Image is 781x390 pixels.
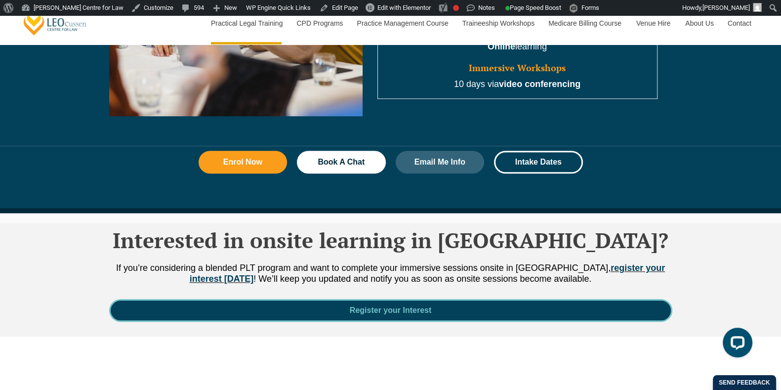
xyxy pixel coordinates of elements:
[223,158,262,166] span: Enrol Now
[297,151,386,173] a: Book A Chat
[379,41,656,53] p: learning
[377,4,431,11] span: Edit with Elementor
[494,151,583,173] a: Intake Dates
[318,158,365,166] span: Book A Chat
[629,2,678,44] a: Venue Hire
[678,2,720,44] a: About Us
[702,4,750,11] span: [PERSON_NAME]
[22,8,88,36] a: [PERSON_NAME] Centre for Law
[453,5,459,11] div: Focus keyphrase not set
[455,2,541,44] a: Traineeship Workshops
[396,151,485,173] a: Email Me Info
[488,42,515,51] strong: Online
[199,151,288,173] a: Enrol Now
[190,263,665,284] a: register your interest [DATE]
[499,79,580,89] strong: video conferencing
[414,158,465,166] span: Email Me Info
[515,158,562,166] span: Intake Dates
[379,78,656,91] p: 10 days via
[715,324,756,365] iframe: LiveChat chat widget
[113,226,668,254] a: Interested in onsite learning in [GEOGRAPHIC_DATA]?
[720,2,759,44] a: Contact
[116,263,665,284] span: If you’re considering a blended PLT program and want to complete your immersive sessions onsite i...
[109,299,672,322] a: Register your Interest
[350,306,431,314] span: Register your Interest
[289,2,349,44] a: CPD Programs
[541,2,629,44] a: Medicare Billing Course
[204,2,289,44] a: Practical Legal Training
[379,63,656,73] h3: Immersive Workshops
[350,2,455,44] a: Practice Management Course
